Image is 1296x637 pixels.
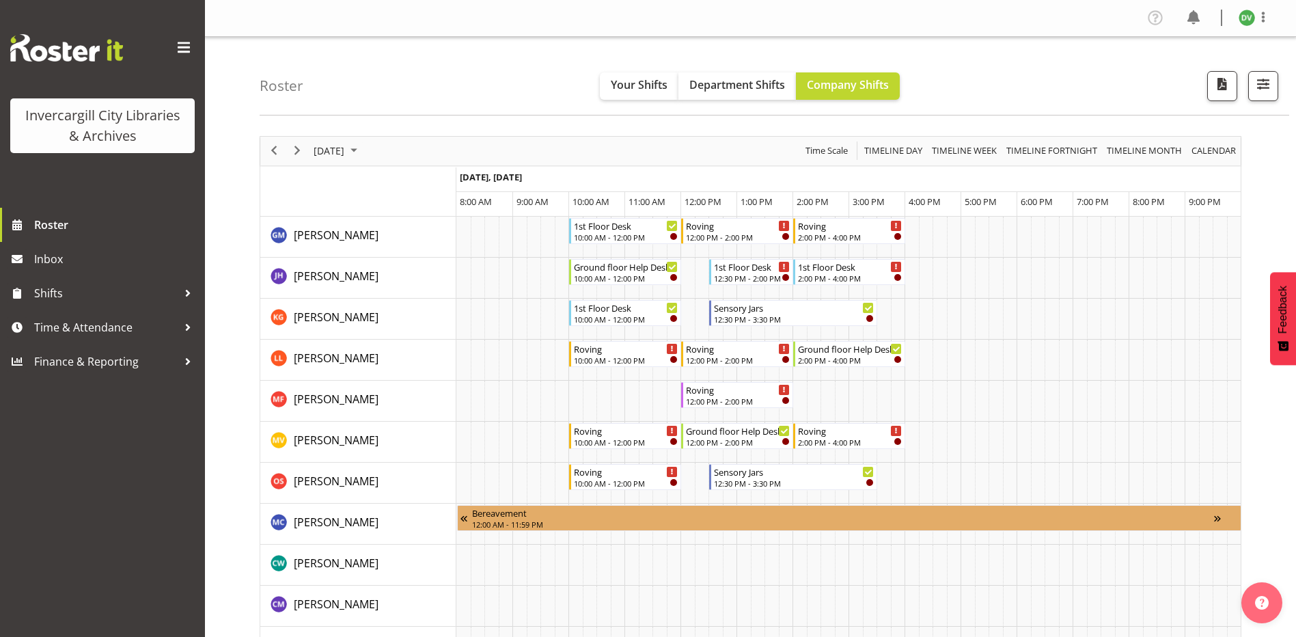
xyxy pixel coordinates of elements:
[569,218,681,244] div: Gabriel McKay Smith"s event - 1st Floor Desk Begin From Saturday, October 4, 2025 at 10:00:00 AM ...
[714,301,874,314] div: Sensory Jars
[686,383,790,396] div: Roving
[600,72,678,100] button: Your Shifts
[681,423,793,449] div: Marion van Voornveld"s event - Ground floor Help Desk Begin From Saturday, October 4, 2025 at 12:...
[262,137,286,165] div: previous period
[294,392,378,407] span: [PERSON_NAME]
[574,478,678,489] div: 10:00 AM - 12:00 PM
[714,314,874,325] div: 12:30 PM - 3:30 PM
[574,260,678,273] div: Ground floor Help Desk
[34,283,178,303] span: Shifts
[294,268,378,284] a: [PERSON_NAME]
[1190,142,1237,159] span: calendar
[798,232,902,243] div: 2:00 PM - 4:00 PM
[294,310,378,325] span: [PERSON_NAME]
[260,381,456,422] td: Marianne Foster resource
[34,351,178,372] span: Finance & Reporting
[260,299,456,340] td: Katie Greene resource
[629,195,665,208] span: 11:00 AM
[574,273,678,284] div: 10:00 AM - 12:00 PM
[294,391,378,407] a: [PERSON_NAME]
[686,396,790,407] div: 12:00 PM - 2:00 PM
[1005,142,1099,159] span: Timeline Fortnight
[681,218,793,244] div: Gabriel McKay Smith"s event - Roving Begin From Saturday, October 4, 2025 at 12:00:00 PM GMT+13:0...
[569,341,681,367] div: Lynette Lockett"s event - Roving Begin From Saturday, October 4, 2025 at 10:00:00 AM GMT+13:00 En...
[294,474,378,489] span: [PERSON_NAME]
[574,232,678,243] div: 10:00 AM - 12:00 PM
[807,77,889,92] span: Company Shifts
[574,219,678,232] div: 1st Floor Desk
[1207,71,1237,101] button: Download a PDF of the roster for the current day
[574,355,678,366] div: 10:00 AM - 12:00 PM
[714,465,874,478] div: Sensory Jars
[611,77,667,92] span: Your Shifts
[460,195,492,208] span: 8:00 AM
[793,423,905,449] div: Marion van Voornveld"s event - Roving Begin From Saturday, October 4, 2025 at 2:00:00 PM GMT+13:0...
[798,355,902,366] div: 2:00 PM - 4:00 PM
[686,342,790,355] div: Roving
[294,227,378,243] a: [PERSON_NAME]
[24,105,181,146] div: Invercargill City Libraries & Archives
[678,72,796,100] button: Department Shifts
[793,218,905,244] div: Gabriel McKay Smith"s event - Roving Begin From Saturday, October 4, 2025 at 2:00:00 PM GMT+13:00...
[803,142,851,159] button: Time Scale
[965,195,997,208] span: 5:00 PM
[294,433,378,448] span: [PERSON_NAME]
[574,424,678,437] div: Roving
[294,515,378,530] span: [PERSON_NAME]
[569,423,681,449] div: Marion van Voornveld"s event - Roving Begin From Saturday, October 4, 2025 at 10:00:00 AM GMT+13:...
[294,351,378,366] span: [PERSON_NAME]
[573,195,609,208] span: 10:00 AM
[689,77,785,92] span: Department Shifts
[34,215,198,235] span: Roster
[930,142,999,159] button: Timeline Week
[294,556,378,571] span: [PERSON_NAME]
[793,341,905,367] div: Lynette Lockett"s event - Ground floor Help Desk Begin From Saturday, October 4, 2025 at 2:00:00 ...
[472,506,1214,519] div: Bereavement
[457,505,1241,531] div: Aurora Catu"s event - Bereavement Begin From Saturday, October 4, 2025 at 12:00:00 AM GMT+13:00 E...
[294,596,378,612] a: [PERSON_NAME]
[260,463,456,504] td: Olivia Stanley resource
[294,269,378,284] span: [PERSON_NAME]
[312,142,346,159] span: [DATE]
[574,465,678,478] div: Roving
[312,142,363,159] button: October 2025
[294,473,378,489] a: [PERSON_NAME]
[260,586,456,627] td: Chamique Mamolo resource
[569,259,681,285] div: Jill Harpur"s event - Ground floor Help Desk Begin From Saturday, October 4, 2025 at 10:00:00 AM ...
[798,342,902,355] div: Ground floor Help Desk
[1248,71,1278,101] button: Filter Shifts
[863,142,924,159] span: Timeline Day
[294,228,378,243] span: [PERSON_NAME]
[741,195,773,208] span: 1:00 PM
[1077,195,1109,208] span: 7:00 PM
[288,142,307,159] button: Next
[930,142,998,159] span: Timeline Week
[1270,272,1296,365] button: Feedback - Show survey
[1239,10,1255,26] img: desk-view11665.jpg
[686,437,790,448] div: 12:00 PM - 2:00 PM
[804,142,849,159] span: Time Scale
[681,382,793,408] div: Marianne Foster"s event - Roving Begin From Saturday, October 4, 2025 at 12:00:00 PM GMT+13:00 En...
[798,424,902,437] div: Roving
[714,260,790,273] div: 1st Floor Desk
[709,259,793,285] div: Jill Harpur"s event - 1st Floor Desk Begin From Saturday, October 4, 2025 at 12:30:00 PM GMT+13:0...
[10,34,123,62] img: Rosterit website logo
[686,424,790,437] div: Ground floor Help Desk
[260,545,456,586] td: Catherine Wilson resource
[714,273,790,284] div: 12:30 PM - 2:00 PM
[286,137,309,165] div: next period
[260,258,456,299] td: Jill Harpur resource
[294,555,378,571] a: [PERSON_NAME]
[1004,142,1100,159] button: Fortnight
[909,195,941,208] span: 4:00 PM
[685,195,721,208] span: 12:00 PM
[798,273,902,284] div: 2:00 PM - 4:00 PM
[714,478,874,489] div: 12:30 PM - 3:30 PM
[1277,286,1289,334] span: Feedback
[294,350,378,366] a: [PERSON_NAME]
[260,340,456,381] td: Lynette Lockett resource
[34,317,178,338] span: Time & Attendance
[574,342,678,355] div: Roving
[265,142,284,159] button: Previous
[569,300,681,326] div: Katie Greene"s event - 1st Floor Desk Begin From Saturday, October 4, 2025 at 10:00:00 AM GMT+13:...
